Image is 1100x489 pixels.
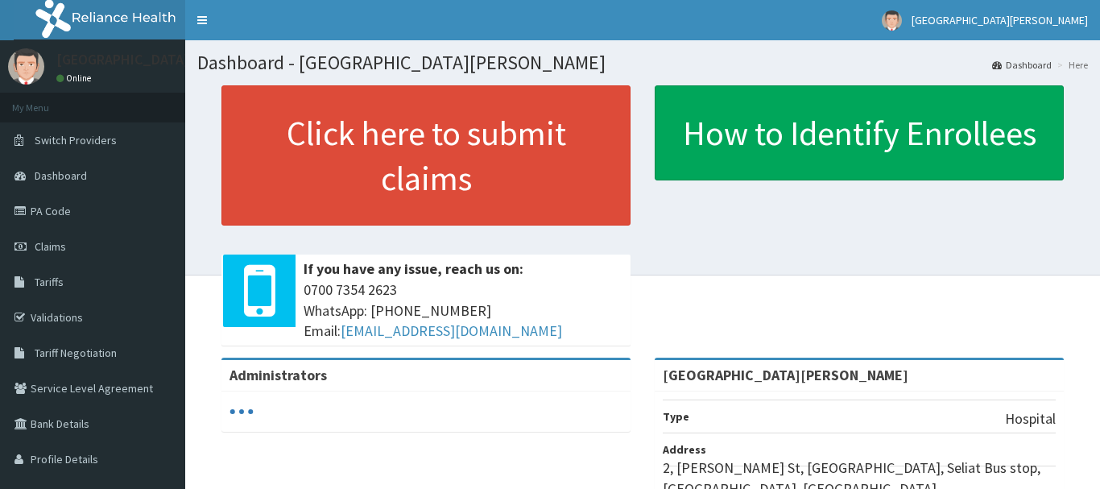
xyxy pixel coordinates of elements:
span: Switch Providers [35,133,117,147]
h1: Dashboard - [GEOGRAPHIC_DATA][PERSON_NAME] [197,52,1088,73]
span: Tariffs [35,275,64,289]
span: 0700 7354 2623 WhatsApp: [PHONE_NUMBER] Email: [304,280,622,342]
p: [GEOGRAPHIC_DATA][PERSON_NAME] [56,52,295,67]
strong: [GEOGRAPHIC_DATA][PERSON_NAME] [663,366,908,384]
a: How to Identify Enrollees [655,85,1064,180]
span: Dashboard [35,168,87,183]
b: Address [663,442,706,457]
a: Click here to submit claims [221,85,631,226]
img: User Image [882,10,902,31]
a: Dashboard [992,58,1052,72]
b: Type [663,409,689,424]
svg: audio-loading [230,400,254,424]
span: Claims [35,239,66,254]
b: If you have any issue, reach us on: [304,259,523,278]
a: Online [56,73,95,84]
span: Tariff Negotiation [35,346,117,360]
p: Hospital [1005,408,1056,429]
span: [GEOGRAPHIC_DATA][PERSON_NAME] [912,13,1088,27]
a: [EMAIL_ADDRESS][DOMAIN_NAME] [341,321,562,340]
img: User Image [8,48,44,85]
li: Here [1053,58,1088,72]
b: Administrators [230,366,327,384]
